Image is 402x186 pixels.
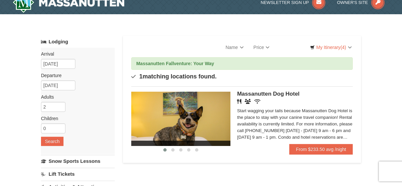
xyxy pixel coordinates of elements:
[221,41,248,54] a: Name
[237,91,300,97] span: Massanutten Dog Hotel
[41,72,110,79] label: Departure
[131,73,217,80] h4: matching locations found.
[41,115,110,122] label: Children
[245,99,251,104] i: Banquet Facilities
[41,94,110,100] label: Adults
[289,144,353,155] a: From $233.50 avg /night
[254,99,261,104] i: Wireless Internet (free)
[306,42,356,52] a: My Itinerary(4)
[341,45,346,50] span: (4)
[41,36,115,48] a: Lodging
[237,108,353,141] div: Start wagging your tails because Massanutten Dog Hotel is the place to stay with your canine trav...
[249,41,275,54] a: Price
[237,99,241,104] i: Restaurant
[136,61,214,66] strong: Massanutten Fallventure: Your Way
[41,155,115,167] a: Snow Sports Lessons
[41,51,110,57] label: Arrival
[139,73,142,80] span: 1
[41,168,115,180] a: Lift Tickets
[41,137,63,146] button: Search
